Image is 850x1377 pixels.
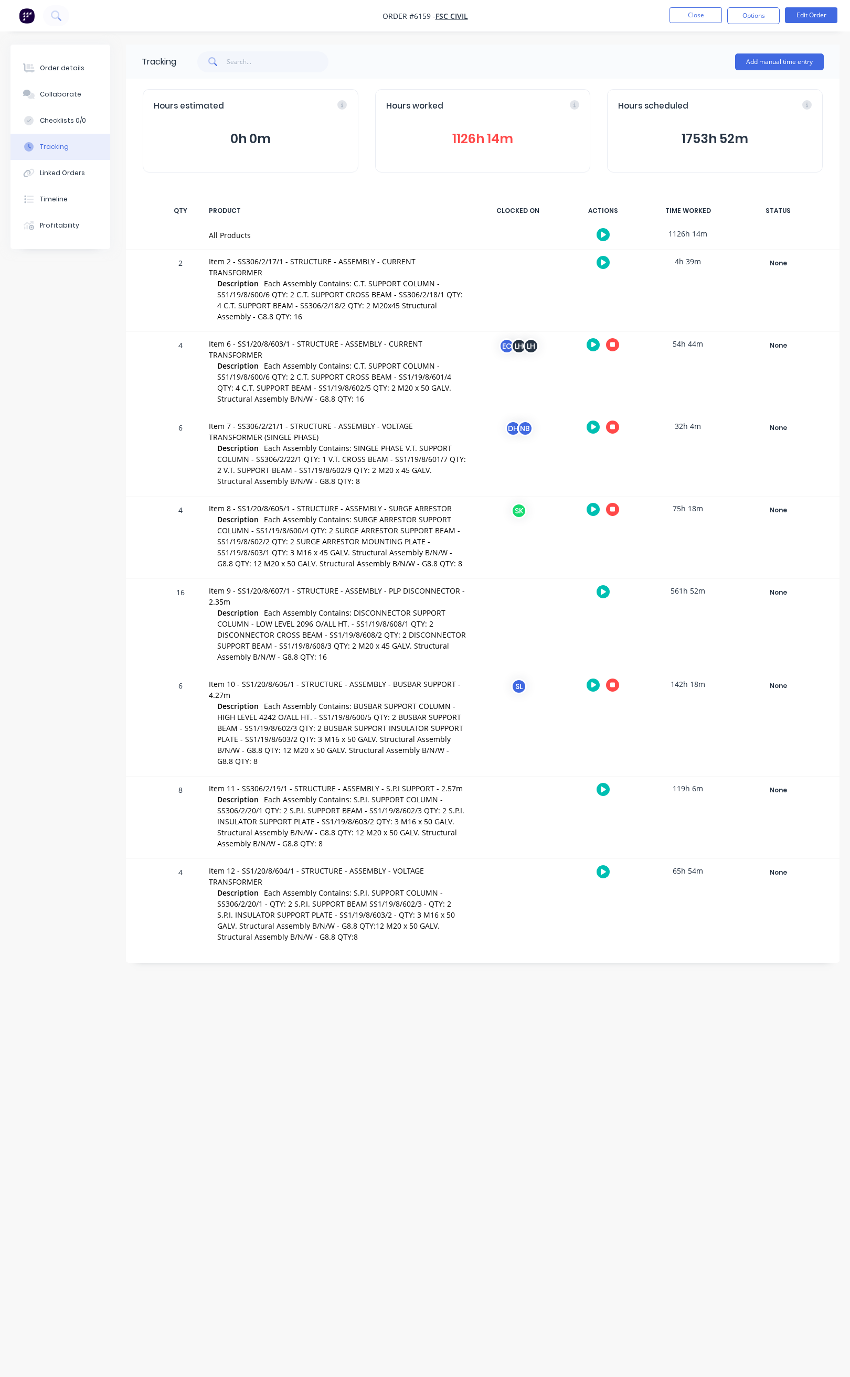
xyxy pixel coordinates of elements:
div: All Products [209,230,466,241]
div: None [740,783,816,797]
span: Each Assembly Contains: C.T. SUPPORT COLUMN - SS1/19/8/600/6 QTY: 2 C.T. SUPPORT CROSS BEAM - SS1... [217,361,451,404]
div: PRODUCT [203,200,472,222]
div: 32h 4m [649,414,727,438]
button: None [740,783,816,798]
button: Timeline [10,186,110,212]
div: SL [511,679,527,694]
button: 1126h 14m [386,129,580,149]
span: Hours estimated [154,100,224,112]
div: 8 [165,778,196,858]
div: EC [499,338,515,354]
span: Description [217,514,259,525]
div: Order details [40,63,84,73]
div: 2 [165,251,196,331]
button: None [740,338,816,353]
button: Linked Orders [10,160,110,186]
div: Item 10 - SS1/20/8/606/1 - STRUCTURE - ASSEMBLY - BUSBAR SUPPORT - 4.27m [209,679,466,701]
div: None [740,256,816,270]
div: Profitability [40,221,79,230]
span: Description [217,278,259,289]
span: Description [217,701,259,712]
span: Description [217,607,259,618]
div: 16 [165,580,196,672]
div: NB [517,421,533,436]
span: Each Assembly Contains: S.P.I. SUPPORT COLUMN - SS306/2/20/1 - QTY: 2 S.P.I. SUPPORT BEAM SS1/19/... [217,888,455,942]
div: 75h 18m [649,497,727,520]
div: 1126h 14m [649,222,727,245]
div: 65h 54m [649,859,727,883]
span: Each Assembly Contains: DISCONNECTOR SUPPORT COLUMN - LOW LEVEL 2096 O/ALL HT. - SS1/19/8/608/1 Q... [217,608,466,662]
button: None [740,585,816,600]
button: Edit Order [785,7,837,23]
div: DH [505,421,521,436]
button: None [740,865,816,880]
span: Description [217,360,259,371]
div: Item 7 - SS306/2/21/1 - STRUCTURE - ASSEMBLY - VOLTAGE TRANSFORMER (SINGLE PHASE) [209,421,466,443]
div: Item 8 - SS1/20/8/605/1 - STRUCTURE - ASSEMBLY - SURGE ARRESTOR [209,503,466,514]
button: Profitability [10,212,110,239]
div: Item 6 - SS1/20/8/603/1 - STRUCTURE - ASSEMBLY - CURRENT TRANSFORMER [209,338,466,360]
button: Checklists 0/0 [10,107,110,134]
button: Options [727,7,780,24]
div: None [740,586,816,599]
a: FSC Civil [435,11,468,21]
div: 4 [165,498,196,578]
div: 54h 44m [649,332,727,356]
div: None [740,503,816,517]
div: 142h 18m [649,672,727,696]
div: QTY [165,200,196,222]
span: Description [217,887,259,898]
input: Search... [227,51,329,72]
button: 0h 0m [154,129,347,149]
div: 6 [165,674,196,776]
div: Checklists 0/0 [40,116,86,125]
span: Each Assembly Contains: SURGE ARRESTOR SUPPORT COLUMN - SS1/19/8/600/4 QTY: 2 SURGE ARRESTOR SUPP... [217,514,462,568]
div: 561h 52m [649,579,727,603]
div: Linked Orders [40,168,85,178]
div: SK [511,503,527,519]
button: 1753h 52m [618,129,812,149]
span: Description [217,443,259,454]
span: Description [217,794,259,805]
button: None [740,256,816,271]
div: 4 [165,860,196,952]
button: Tracking [10,134,110,160]
span: Each Assembly Contains: C.T. SUPPORT COLUMN - SS1/19/8/600/6 QTY: 2 C.T. SUPPORT CROSS BEAM - SS3... [217,278,463,321]
span: Each Assembly Contains: S.P.I. SUPPORT COLUMN - SS306/2/20/1 QTY: 2 S.P.I. SUPPORT BEAM - SS1/19/... [217,794,464,848]
div: Item 2 - SS306/2/17/1 - STRUCTURE - ASSEMBLY - CURRENT TRANSFORMER [209,256,466,278]
div: 4 [165,334,196,414]
button: Close [670,7,722,23]
span: Hours worked [386,100,443,112]
div: Item 9 - SS1/20/8/607/1 - STRUCTURE - ASSEMBLY - PLP DISCONNECTOR - 2.35m [209,585,466,607]
div: ACTIONS [564,200,642,222]
div: Timeline [40,195,68,204]
button: None [740,421,816,435]
div: Tracking [40,142,69,152]
div: 6 [165,416,196,496]
span: Each Assembly Contains: BUSBAR SUPPORT COLUMN - HIGH LEVEL 4242 O/ALL HT. - SS1/19/8/600/5 QTY: 2... [217,701,463,766]
button: Order details [10,55,110,81]
button: None [740,503,816,518]
div: CLOCKED ON [479,200,557,222]
button: Collaborate [10,81,110,107]
button: Add manual time entry [735,53,824,70]
div: 119h 6m [649,777,727,800]
div: Collaborate [40,90,81,99]
div: 4h 39m [649,250,727,273]
span: Order #6159 - [382,11,435,21]
div: LH [511,338,527,354]
div: Item 11 - SS306/2/19/1 - STRUCTURE - ASSEMBLY - S.P.I SUPPORT - 2.57m [209,783,466,794]
div: LH [523,338,539,354]
img: Factory [19,8,35,24]
div: None [740,339,816,352]
div: TIME WORKED [649,200,727,222]
div: Item 12 - SS1/20/8/604/1 - STRUCTURE - ASSEMBLY - VOLTAGE TRANSFORMER [209,865,466,887]
button: None [740,679,816,693]
span: Hours scheduled [618,100,688,112]
div: STATUS [734,200,823,222]
div: Tracking [142,56,176,68]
